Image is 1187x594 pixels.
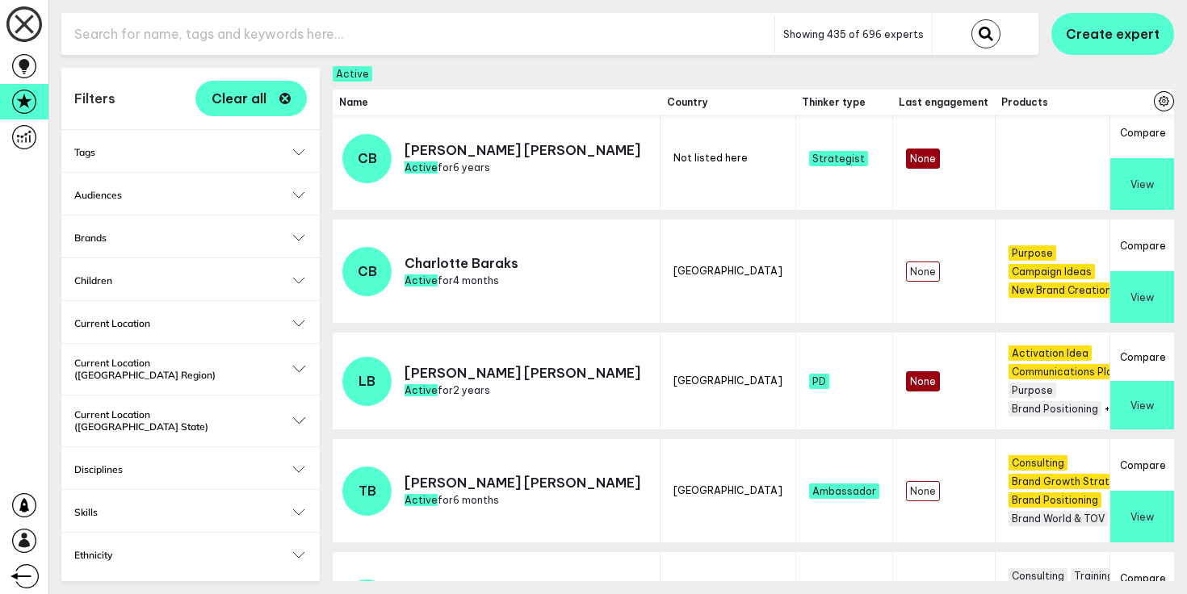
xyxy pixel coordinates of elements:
span: Ambassador [809,483,879,499]
span: Products [1001,96,1148,108]
p: [PERSON_NAME] [PERSON_NAME] [405,365,640,381]
span: Create expert [1066,26,1160,42]
button: Create expert [1051,13,1174,55]
p: Charlotte Baraks [405,255,518,271]
span: Brand World & TOV [1009,511,1108,526]
span: Brand Growth Strategy [1009,474,1131,489]
span: for 6 months [405,494,499,506]
button: Compare [1110,439,1174,491]
button: Current Location [74,317,307,329]
button: Current Location ([GEOGRAPHIC_DATA] State) [74,408,307,433]
span: Communications Planning [1009,364,1142,379]
span: TB [359,483,376,499]
span: Active [405,274,438,287]
span: Consulting [1009,568,1067,584]
span: Activation Idea [1009,345,1092,361]
p: [PERSON_NAME] [PERSON_NAME] [405,142,640,158]
button: Current Location ([GEOGRAPHIC_DATA] Region) [74,357,307,381]
span: Not listed here [673,152,748,164]
span: Thinker type [802,96,886,108]
button: Compare [1110,220,1174,271]
span: Last engagement [899,96,988,108]
span: Brand Positioning [1009,401,1101,416]
span: CB [358,150,377,166]
span: Active [405,494,438,506]
button: Brands [74,232,307,244]
button: View [1110,158,1174,210]
p: [PERSON_NAME] [PERSON_NAME] [405,475,640,491]
span: PD [809,374,829,389]
span: None [906,481,940,501]
button: Audiences [74,189,307,201]
span: for 4 months [405,274,499,287]
span: [GEOGRAPHIC_DATA] [673,374,782,387]
h1: Filters [74,90,115,107]
span: [GEOGRAPHIC_DATA] [673,265,782,277]
span: Name [339,96,654,108]
button: +4 [1105,403,1116,415]
button: Skills [74,506,307,518]
input: Search for name, tags and keywords here... [61,15,774,54]
span: LB [359,373,375,389]
span: None [906,148,940,169]
span: for 6 years [405,161,490,174]
button: Disciplines [74,463,307,475]
span: Purpose [1009,383,1056,398]
span: Country [667,96,789,108]
span: New Brand Creation [1009,282,1114,298]
span: Purpose [1009,245,1056,261]
span: None [906,371,940,391]
button: View [1110,491,1174,542]
button: Children [74,274,307,287]
span: CB [358,263,377,279]
span: Clear all [212,92,266,105]
span: Campaign Ideas [1009,264,1095,279]
span: Consulting [1009,455,1067,471]
button: View [1110,381,1174,429]
button: Ethnicity [74,549,307,561]
button: View [1110,271,1174,323]
span: Brand Positioning [1009,492,1101,508]
button: Compare [1110,107,1174,158]
button: Clear all [195,81,307,116]
span: Training [1071,568,1117,584]
span: for 2 years [405,384,490,396]
span: Showing 435 of 696 experts [783,28,924,40]
span: [GEOGRAPHIC_DATA] [673,484,782,496]
button: Tags [74,146,307,158]
span: Strategist [809,151,868,166]
span: None [906,261,940,282]
button: Compare [1110,333,1174,381]
span: Active [405,384,438,396]
span: Active [405,161,438,174]
span: Active [333,66,372,82]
